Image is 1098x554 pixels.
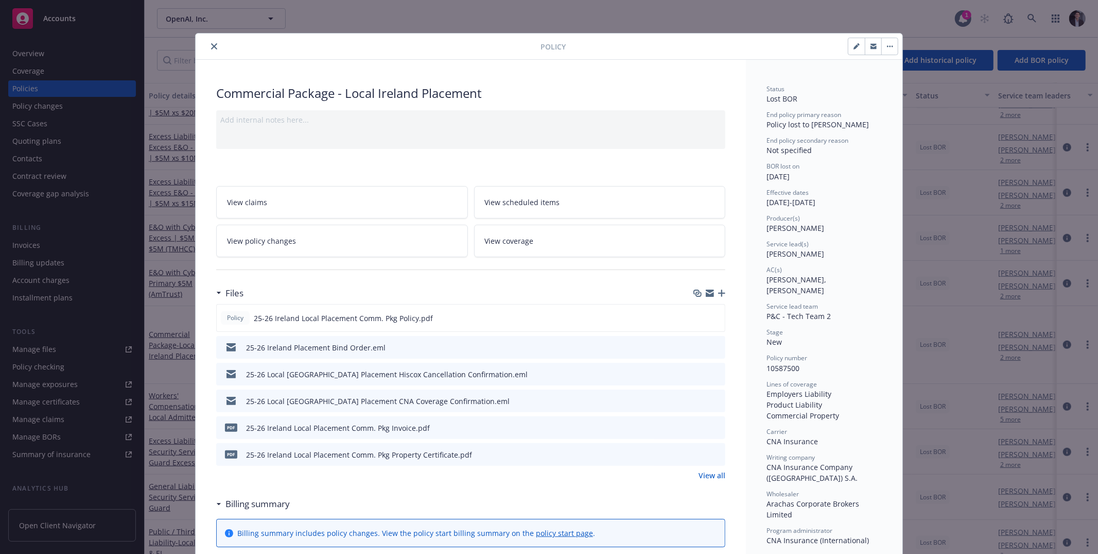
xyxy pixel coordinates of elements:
[225,424,237,431] span: pdf
[485,236,534,246] span: View coverage
[225,287,243,300] h3: Files
[766,110,841,119] span: End policy primary reason
[766,188,882,208] div: [DATE] - [DATE]
[766,427,787,436] span: Carrier
[766,380,817,389] span: Lines of coverage
[246,423,430,433] div: 25-26 Ireland Local Placement Comm. Pkg Invoice.pdf
[766,462,858,483] span: CNA Insurance Company ([GEOGRAPHIC_DATA]) S.A.
[712,342,721,353] button: preview file
[766,94,797,104] span: Lost BOR
[216,186,468,219] a: View claims
[766,188,809,197] span: Effective dates
[220,114,721,125] div: Add internal notes here...
[695,423,704,433] button: download file
[766,526,832,535] span: Program administrator
[712,423,721,433] button: preview file
[225,450,237,458] span: pdf
[254,313,433,324] span: 25-26 Ireland Local Placement Comm. Pkg Policy.pdf
[227,197,267,208] span: View claims
[695,369,704,380] button: download file
[766,162,799,171] span: BOR lost on
[216,85,725,102] div: Commercial Package - Local Ireland Placement
[766,363,799,373] span: 10587500
[246,449,472,460] div: 25-26 Ireland Local Placement Comm. Pkg Property Certificate.pdf
[766,389,882,399] div: Employers Liability
[237,528,595,539] div: Billing summary includes policy changes. View the policy start billing summary on the .
[766,311,831,321] span: P&C - Tech Team 2
[712,369,721,380] button: preview file
[766,172,790,181] span: [DATE]
[246,396,510,407] div: 25-26 Local [GEOGRAPHIC_DATA] Placement CNA Coverage Confirmation.eml
[766,120,869,129] span: Policy lost to [PERSON_NAME]
[695,449,704,460] button: download file
[766,275,828,295] span: [PERSON_NAME], [PERSON_NAME]
[208,40,220,53] button: close
[246,342,386,353] div: 25-26 Ireland Placement Bind Order.eml
[536,528,593,538] a: policy start page
[227,236,296,246] span: View policy changes
[711,313,721,324] button: preview file
[225,497,290,511] h3: Billing summary
[766,399,882,410] div: Product Liability
[225,313,246,323] span: Policy
[766,302,818,311] span: Service lead team
[766,214,800,223] span: Producer(s)
[699,470,725,481] a: View all
[766,499,861,519] span: Arachas Corporate Brokers Limited
[695,396,704,407] button: download file
[766,240,809,248] span: Service lead(s)
[766,328,783,337] span: Stage
[216,287,243,300] div: Files
[216,225,468,257] a: View policy changes
[766,265,782,274] span: AC(s)
[766,535,869,545] span: CNA Insurance (International)
[766,145,812,155] span: Not specified
[766,453,815,462] span: Writing company
[766,249,824,259] span: [PERSON_NAME]
[541,41,566,52] span: Policy
[216,497,290,511] div: Billing summary
[695,342,704,353] button: download file
[766,490,799,498] span: Wholesaler
[766,223,824,233] span: [PERSON_NAME]
[712,449,721,460] button: preview file
[246,369,528,380] div: 25-26 Local [GEOGRAPHIC_DATA] Placement Hiscox Cancellation Confirmation.eml
[474,225,726,257] a: View coverage
[766,354,807,362] span: Policy number
[474,186,726,219] a: View scheduled items
[766,437,818,446] span: CNA Insurance
[712,396,721,407] button: preview file
[766,337,782,347] span: New
[766,410,882,421] div: Commercial Property
[766,136,848,145] span: End policy secondary reason
[485,197,560,208] span: View scheduled items
[695,313,703,324] button: download file
[766,85,785,93] span: Status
